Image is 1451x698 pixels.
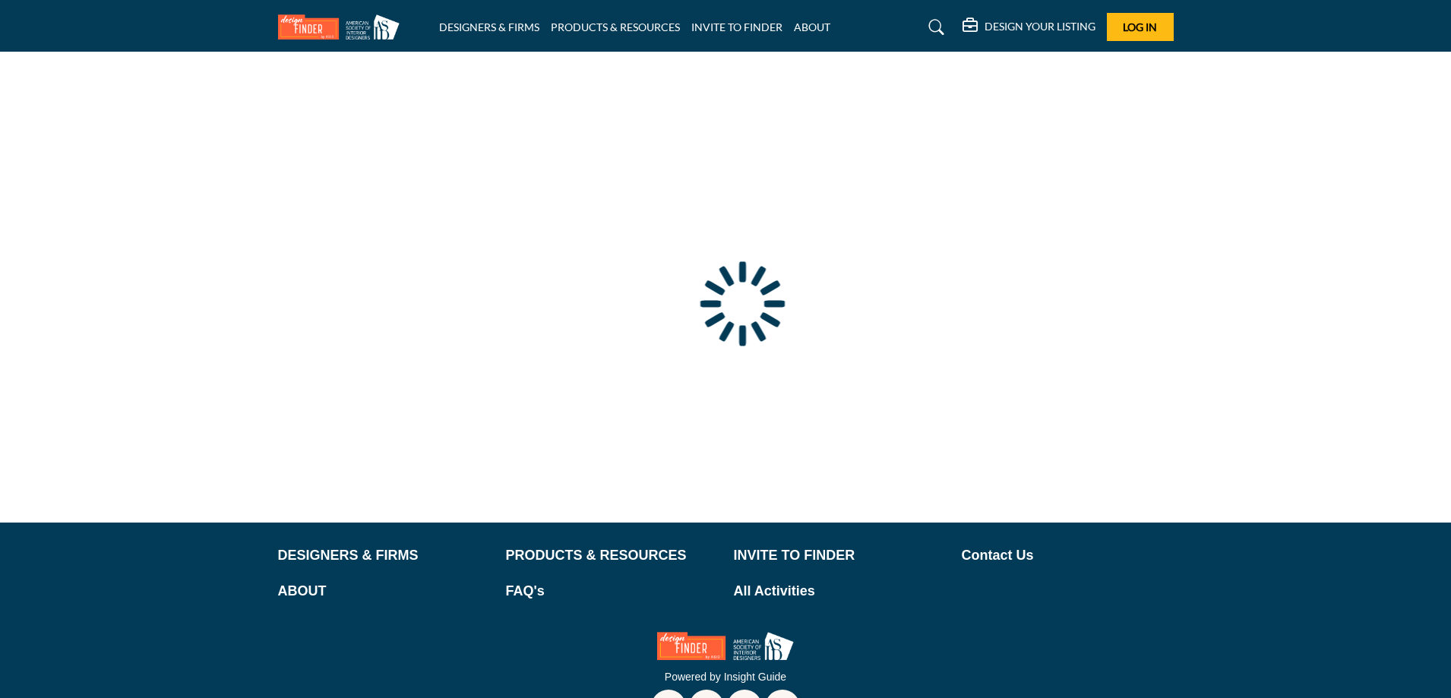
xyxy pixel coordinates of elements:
[657,632,794,660] img: No Site Logo
[691,21,782,33] a: INVITE TO FINDER
[278,581,490,602] a: ABOUT
[665,671,786,683] a: Powered by Insight Guide
[551,21,680,33] a: PRODUCTS & RESOURCES
[439,21,539,33] a: DESIGNERS & FIRMS
[914,15,954,39] a: Search
[962,545,1174,566] a: Contact Us
[506,545,718,566] a: PRODUCTS & RESOURCES
[1123,21,1157,33] span: Log In
[734,581,946,602] a: All Activities
[985,20,1095,33] h5: DESIGN YOUR LISTING
[734,545,946,566] a: INVITE TO FINDER
[963,18,1095,36] div: DESIGN YOUR LISTING
[278,545,490,566] a: DESIGNERS & FIRMS
[1107,13,1174,41] button: Log In
[794,21,830,33] a: ABOUT
[278,14,407,39] img: Site Logo
[506,581,718,602] a: FAQ's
